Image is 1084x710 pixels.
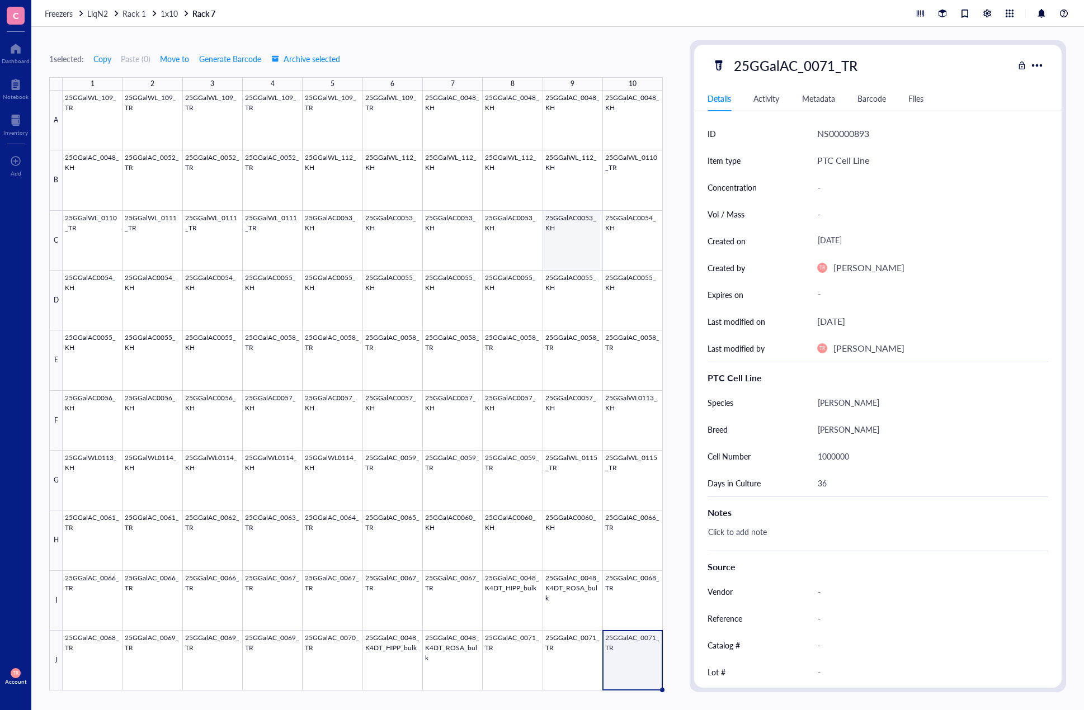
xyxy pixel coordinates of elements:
[49,391,63,451] div: F
[331,77,334,91] div: 5
[390,77,394,91] div: 6
[5,678,27,685] div: Account
[813,471,1044,495] div: 36
[813,285,1044,305] div: -
[703,524,1044,551] div: Click to add note
[49,631,63,690] div: J
[49,451,63,510] div: G
[49,150,63,210] div: B
[708,477,761,489] div: Days in Culture
[708,639,740,651] div: Catalog #
[857,92,886,105] div: Barcode
[93,54,111,63] span: Copy
[122,8,190,18] a: Rack 11x10
[708,506,1048,519] div: Notes
[833,261,904,275] div: [PERSON_NAME]
[87,8,108,19] span: LiqN2
[708,92,731,105] div: Details
[708,154,741,167] div: Item type
[708,127,716,140] div: ID
[3,129,28,136] div: Inventory
[708,585,733,598] div: Vendor
[708,235,746,247] div: Created on
[3,93,29,100] div: Notebook
[708,666,725,678] div: Lot #
[813,580,1044,603] div: -
[708,396,733,409] div: Species
[802,92,835,105] div: Metadata
[93,50,112,68] button: Copy
[49,53,84,65] div: 1 selected:
[271,50,341,68] button: Archive selected
[629,77,637,91] div: 10
[13,8,19,22] span: C
[708,450,751,462] div: Cell Number
[49,571,63,631] div: I
[813,444,1044,468] div: 1000000
[49,510,63,570] div: H
[161,8,178,19] span: 1x10
[708,342,765,354] div: Last modified by
[908,92,923,105] div: Files
[2,40,30,64] a: Dashboard
[87,8,120,18] a: LiqN2
[813,231,1044,251] div: [DATE]
[49,211,63,271] div: C
[451,77,455,91] div: 7
[813,391,1044,414] div: [PERSON_NAME]
[159,50,190,68] button: Move to
[571,77,574,91] div: 9
[833,341,904,356] div: [PERSON_NAME]
[817,153,869,168] div: PTC Cell Line
[708,315,765,328] div: Last modified on
[3,111,28,136] a: Inventory
[813,607,1044,630] div: -
[271,54,340,63] span: Archive selected
[813,202,1044,226] div: -
[708,560,1048,574] div: Source
[199,54,261,63] span: Generate Barcode
[708,262,745,274] div: Created by
[160,54,189,63] span: Move to
[708,288,743,301] div: Expires on
[708,208,744,220] div: Vol / Mass
[13,670,18,676] span: TR
[753,92,779,105] div: Activity
[49,330,63,390] div: E
[49,271,63,330] div: D
[817,314,845,329] div: [DATE]
[813,633,1044,657] div: -
[121,50,150,68] button: Paste (0)
[199,50,262,68] button: Generate Barcode
[210,77,214,91] div: 3
[150,77,154,91] div: 2
[192,8,218,18] a: Rack 7
[708,181,757,193] div: Concentration
[708,371,1048,385] div: PTC Cell Line
[271,77,275,91] div: 4
[45,8,73,19] span: Freezers
[11,170,21,177] div: Add
[729,54,863,77] div: 25GGalAC_0071_TR
[91,77,95,91] div: 1
[511,77,515,91] div: 8
[817,126,869,141] div: NS00000893
[813,418,1044,441] div: [PERSON_NAME]
[122,8,146,19] span: Rack 1
[819,265,825,271] span: TR
[3,75,29,100] a: Notebook
[708,612,742,624] div: Reference
[708,423,728,436] div: Breed
[2,58,30,64] div: Dashboard
[813,176,1044,199] div: -
[45,8,85,18] a: Freezers
[813,660,1044,684] div: -
[49,91,63,150] div: A
[819,345,825,351] span: TR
